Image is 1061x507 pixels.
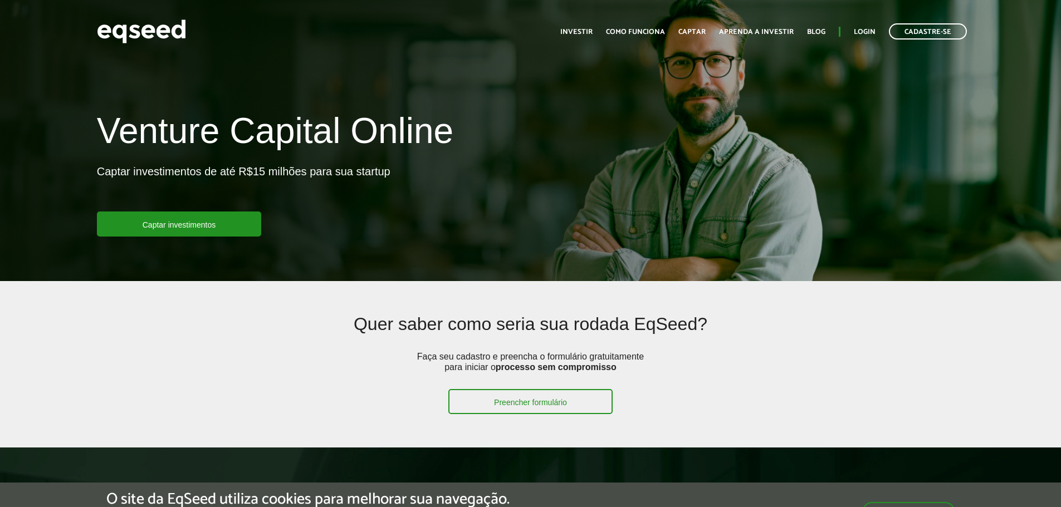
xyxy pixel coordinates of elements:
[496,362,617,372] strong: processo sem compromisso
[448,389,613,414] a: Preencher formulário
[413,351,647,389] p: Faça seu cadastro e preencha o formulário gratuitamente para iniciar o
[97,111,453,156] h1: Venture Capital Online
[719,28,794,36] a: Aprenda a investir
[97,211,262,237] a: Captar investimentos
[97,165,390,211] p: Captar investimentos de até R$15 milhões para sua startup
[560,28,593,36] a: Investir
[185,314,876,351] h2: Quer saber como seria sua rodada EqSeed?
[854,28,876,36] a: Login
[889,23,967,40] a: Cadastre-se
[97,17,186,46] img: EqSeed
[606,28,665,36] a: Como funciona
[678,28,706,36] a: Captar
[807,28,825,36] a: Blog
